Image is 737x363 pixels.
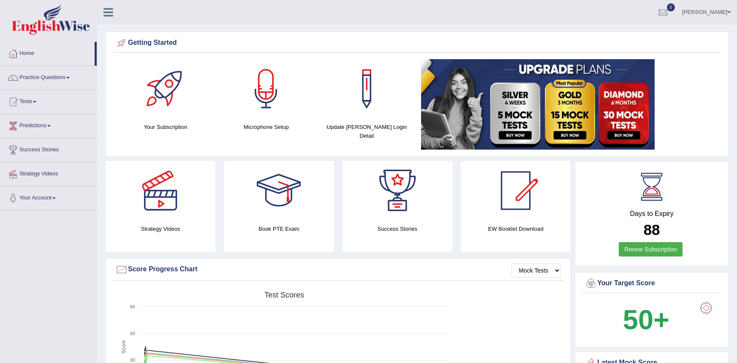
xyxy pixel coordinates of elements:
a: Predictions [0,114,97,135]
b: 50+ [623,304,669,335]
h4: Strategy Videos [106,224,215,233]
h4: Update [PERSON_NAME] Login Detail [321,123,413,140]
h4: Book PTE Exam [224,224,334,233]
a: Your Account [0,186,97,207]
div: Your Target Score [585,277,719,290]
a: Strategy Videos [0,162,97,183]
div: Getting Started [115,37,719,49]
img: small5.jpg [421,59,655,150]
span: 0 [667,3,675,11]
a: Tests [0,90,97,111]
h4: EW Booklet Download [461,224,571,233]
h4: Microphone Setup [220,123,312,131]
div: Score Progress Chart [115,263,561,276]
b: 88 [644,221,660,238]
h4: Success Stories [343,224,452,233]
text: 30 [130,358,135,363]
a: Success Stories [0,138,97,159]
a: Home [0,42,95,63]
a: Renew Subscription [619,242,683,257]
text: 60 [130,331,135,336]
h4: Your Subscription [120,123,212,131]
a: Practice Questions [0,66,97,87]
tspan: Test scores [264,291,304,299]
text: 90 [130,304,135,309]
tspan: Score [121,340,127,354]
h4: Days to Expiry [585,210,719,218]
